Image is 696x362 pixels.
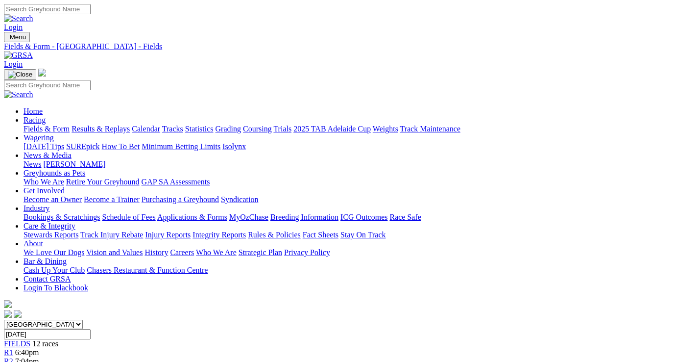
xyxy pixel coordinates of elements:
[24,125,692,133] div: Racing
[24,151,72,159] a: News & Media
[284,248,330,257] a: Privacy Policy
[196,248,237,257] a: Who We Are
[24,169,85,177] a: Greyhounds as Pets
[24,133,54,142] a: Wagering
[145,231,191,239] a: Injury Reports
[14,310,22,318] img: twitter.svg
[102,142,140,151] a: How To Bet
[157,213,227,221] a: Applications & Forms
[24,195,692,204] div: Get Involved
[4,310,12,318] img: facebook.svg
[273,125,291,133] a: Trials
[84,195,140,204] a: Become a Trainer
[24,213,100,221] a: Bookings & Scratchings
[389,213,421,221] a: Race Safe
[270,213,338,221] a: Breeding Information
[24,248,84,257] a: We Love Our Dogs
[102,213,155,221] a: Schedule of Fees
[340,213,387,221] a: ICG Outcomes
[293,125,371,133] a: 2025 TAB Adelaide Cup
[15,348,39,357] span: 6:40pm
[8,71,32,78] img: Close
[132,125,160,133] a: Calendar
[229,213,268,221] a: MyOzChase
[243,125,272,133] a: Coursing
[86,248,143,257] a: Vision and Values
[4,4,91,14] input: Search
[192,231,246,239] a: Integrity Reports
[24,284,88,292] a: Login To Blackbook
[24,195,82,204] a: Become an Owner
[24,178,692,186] div: Greyhounds as Pets
[24,125,70,133] a: Fields & Form
[24,231,78,239] a: Stewards Reports
[24,142,692,151] div: Wagering
[4,339,30,348] a: FIELDS
[373,125,398,133] a: Weights
[43,160,105,168] a: [PERSON_NAME]
[4,90,33,99] img: Search
[24,239,43,248] a: About
[144,248,168,257] a: History
[222,142,246,151] a: Isolynx
[10,33,26,41] span: Menu
[24,257,67,265] a: Bar & Dining
[221,195,258,204] a: Syndication
[4,14,33,23] img: Search
[4,60,23,68] a: Login
[24,266,692,275] div: Bar & Dining
[4,300,12,308] img: logo-grsa-white.png
[24,160,692,169] div: News & Media
[24,116,46,124] a: Racing
[4,80,91,90] input: Search
[72,125,130,133] a: Results & Replays
[24,213,692,222] div: Industry
[24,107,43,115] a: Home
[400,125,460,133] a: Track Maintenance
[4,23,23,31] a: Login
[4,329,91,339] input: Select date
[24,231,692,239] div: Care & Integrity
[24,142,64,151] a: [DATE] Tips
[24,222,75,230] a: Care & Integrity
[24,275,71,283] a: Contact GRSA
[87,266,208,274] a: Chasers Restaurant & Function Centre
[142,142,220,151] a: Minimum Betting Limits
[4,69,36,80] button: Toggle navigation
[24,160,41,168] a: News
[24,248,692,257] div: About
[4,348,13,357] a: R1
[340,231,385,239] a: Stay On Track
[216,125,241,133] a: Grading
[239,248,282,257] a: Strategic Plan
[162,125,183,133] a: Tracks
[4,32,30,42] button: Toggle navigation
[142,178,210,186] a: GAP SA Assessments
[32,339,58,348] span: 12 races
[24,186,65,195] a: Get Involved
[142,195,219,204] a: Purchasing a Greyhound
[66,142,99,151] a: SUREpick
[170,248,194,257] a: Careers
[38,69,46,77] img: logo-grsa-white.png
[248,231,301,239] a: Rules & Policies
[185,125,214,133] a: Statistics
[24,178,64,186] a: Who We Are
[24,266,85,274] a: Cash Up Your Club
[4,51,33,60] img: GRSA
[66,178,140,186] a: Retire Your Greyhound
[80,231,143,239] a: Track Injury Rebate
[24,204,49,212] a: Industry
[4,42,692,51] a: Fields & Form - [GEOGRAPHIC_DATA] - Fields
[303,231,338,239] a: Fact Sheets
